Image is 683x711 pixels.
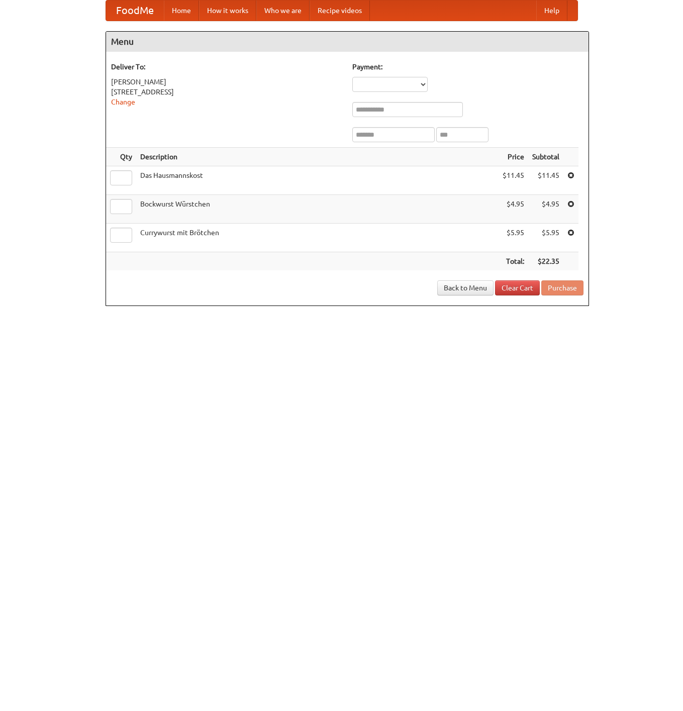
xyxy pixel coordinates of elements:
[136,166,499,195] td: Das Hausmannskost
[106,32,589,52] h4: Menu
[499,195,528,224] td: $4.95
[136,224,499,252] td: Currywurst mit Brötchen
[499,148,528,166] th: Price
[528,166,563,195] td: $11.45
[106,148,136,166] th: Qty
[528,195,563,224] td: $4.95
[106,1,164,21] a: FoodMe
[541,280,583,295] button: Purchase
[528,252,563,271] th: $22.35
[499,252,528,271] th: Total:
[499,224,528,252] td: $5.95
[528,224,563,252] td: $5.95
[136,148,499,166] th: Description
[111,98,135,106] a: Change
[495,280,540,295] a: Clear Cart
[111,87,342,97] div: [STREET_ADDRESS]
[352,62,583,72] h5: Payment:
[437,280,494,295] a: Back to Menu
[499,166,528,195] td: $11.45
[528,148,563,166] th: Subtotal
[536,1,567,21] a: Help
[199,1,256,21] a: How it works
[111,77,342,87] div: [PERSON_NAME]
[136,195,499,224] td: Bockwurst Würstchen
[256,1,310,21] a: Who we are
[111,62,342,72] h5: Deliver To:
[164,1,199,21] a: Home
[310,1,370,21] a: Recipe videos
